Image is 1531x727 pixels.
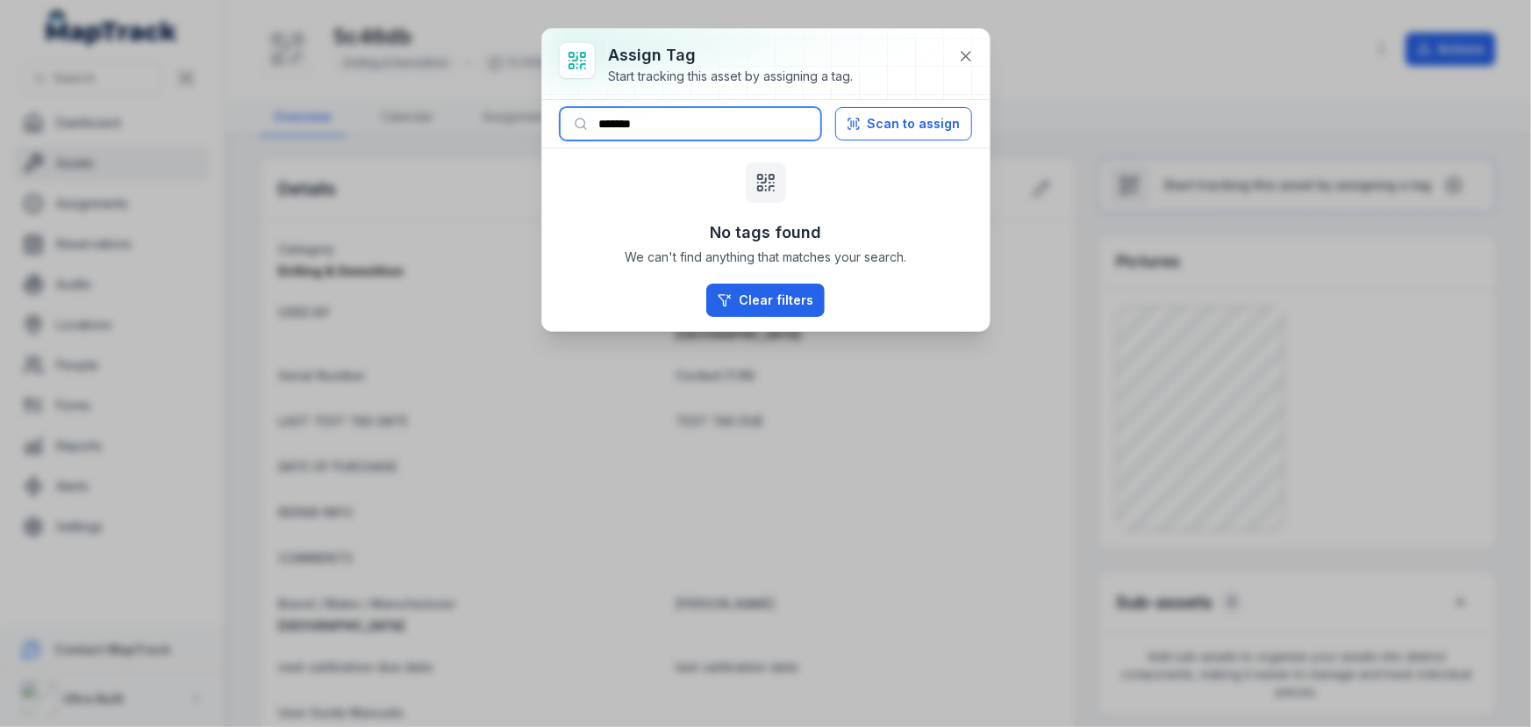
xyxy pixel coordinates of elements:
[706,284,825,317] button: Clear filters
[710,220,821,245] h3: No tags found
[609,68,854,85] div: Start tracking this asset by assigning a tag.
[609,43,854,68] h3: Assign tag
[835,107,972,140] button: Scan to assign
[625,248,906,266] span: We can't find anything that matches your search.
